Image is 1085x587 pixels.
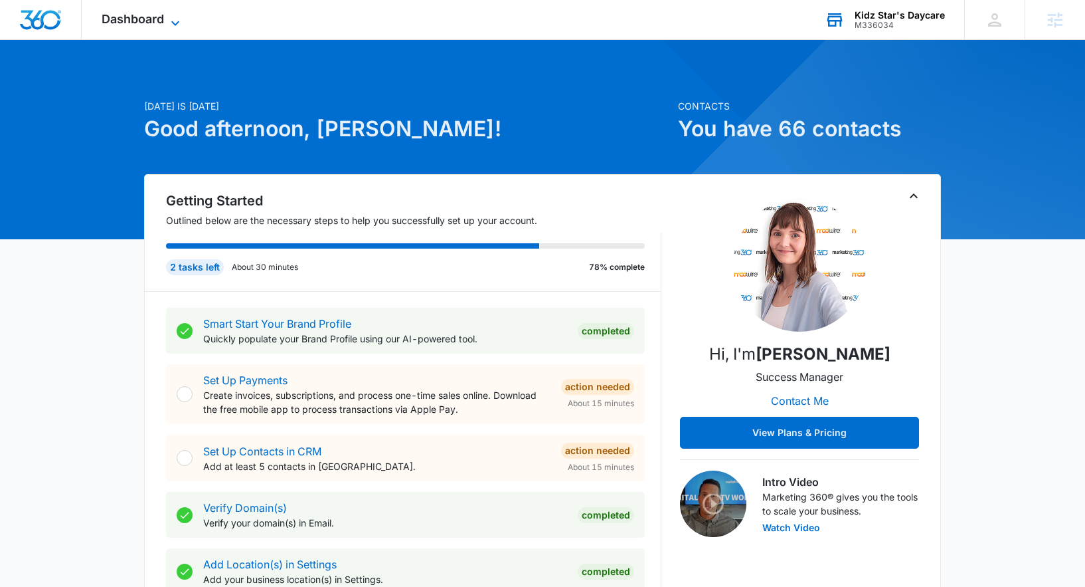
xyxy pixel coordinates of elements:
[578,507,634,523] div: Completed
[21,35,32,45] img: website_grey.svg
[35,35,146,45] div: Domain: [DOMAIN_NAME]
[144,99,670,113] p: [DATE] is [DATE]
[203,459,550,473] p: Add at least 5 contacts in [GEOGRAPHIC_DATA].
[36,77,46,88] img: tab_domain_overview_orange.svg
[37,21,65,32] div: v 4.0.25
[709,342,890,366] p: Hi, I'm
[50,78,119,87] div: Domain Overview
[680,417,919,449] button: View Plans & Pricing
[102,12,164,26] span: Dashboard
[678,113,941,145] h1: You have 66 contacts
[680,471,746,537] img: Intro Video
[232,261,298,273] p: About 30 minutes
[568,461,634,473] span: About 15 minutes
[855,21,945,30] div: account id
[758,385,842,417] button: Contact Me
[147,78,224,87] div: Keywords by Traffic
[578,564,634,580] div: Completed
[144,113,670,145] h1: Good afternoon, [PERSON_NAME]!
[203,516,567,530] p: Verify your domain(s) in Email.
[203,388,550,416] p: Create invoices, subscriptions, and process one-time sales online. Download the free mobile app t...
[678,99,941,113] p: Contacts
[132,77,143,88] img: tab_keywords_by_traffic_grey.svg
[203,445,321,458] a: Set Up Contacts in CRM
[203,374,288,387] a: Set Up Payments
[589,261,645,273] p: 78% complete
[561,379,634,395] div: Action Needed
[756,344,890,364] strong: [PERSON_NAME]
[203,332,567,346] p: Quickly populate your Brand Profile using our AI-powered tool.
[568,398,634,410] span: About 15 minutes
[21,21,32,32] img: logo_orange.svg
[203,317,351,330] a: Smart Start Your Brand Profile
[855,10,945,21] div: account name
[203,501,287,515] a: Verify Domain(s)
[578,323,634,339] div: Completed
[561,443,634,459] div: Action Needed
[166,191,661,211] h2: Getting Started
[166,213,661,227] p: Outlined below are the necessary steps to help you successfully set up your account.
[762,490,919,518] p: Marketing 360® gives you the tools to scale your business.
[203,558,337,571] a: Add Location(s) in Settings
[733,199,866,332] img: Christy Perez
[756,369,843,385] p: Success Manager
[906,188,922,204] button: Toggle Collapse
[762,474,919,490] h3: Intro Video
[762,523,820,532] button: Watch Video
[166,259,224,275] div: 2 tasks left
[203,572,567,586] p: Add your business location(s) in Settings.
